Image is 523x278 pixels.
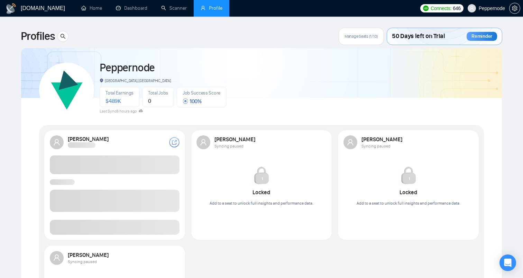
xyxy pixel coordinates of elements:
button: setting [509,3,520,14]
span: Last Sync 8 hours ago [100,109,143,114]
span: Add to a seat to unlock full insights and performance data. [357,201,460,206]
button: search [57,31,68,42]
span: Syncing paused [214,144,244,149]
span: setting [510,6,520,11]
span: search [58,34,68,39]
span: user [53,139,60,146]
span: 0 [148,98,151,104]
a: dashboardDashboard [116,5,147,11]
span: Add to a seat to unlock full insights and performance data. [210,201,313,206]
strong: [PERSON_NAME] [214,136,256,143]
span: user [200,139,207,146]
span: Total Earnings [105,90,134,96]
img: Peppernode [43,66,91,114]
strong: [PERSON_NAME] [68,252,110,258]
span: Syncing paused [361,144,391,149]
a: searchScanner [161,5,187,11]
span: Job Success Score [183,90,220,96]
span: Connects: [431,5,451,12]
span: user [201,6,205,10]
a: Peppernode [100,61,155,74]
span: user [469,6,474,11]
a: homeHome [81,5,102,11]
span: Syncing paused [68,259,97,264]
span: Profile [209,5,222,11]
span: environment [100,79,103,82]
img: upwork-logo.png [423,6,429,11]
strong: [PERSON_NAME] [68,136,110,142]
span: Profiles [21,28,55,45]
strong: Locked [400,189,417,196]
img: Locked [399,166,418,185]
span: user [53,254,60,261]
strong: Locked [253,189,270,196]
span: [GEOGRAPHIC_DATA], [GEOGRAPHIC_DATA] [100,78,171,83]
div: Reminder [467,32,497,41]
a: setting [509,6,520,11]
span: 50 Days left on Trial [392,30,445,42]
span: Manage Seats (1/10) [345,34,378,39]
span: Total Jobs [148,90,168,96]
span: $ 489K [105,98,121,104]
div: Open Intercom Messenger [499,254,516,271]
strong: [PERSON_NAME] [361,136,403,143]
img: Locked [252,166,271,185]
span: user [347,139,354,146]
img: logo [6,3,17,14]
span: 100 % [183,98,202,105]
span: 646 [453,5,460,12]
